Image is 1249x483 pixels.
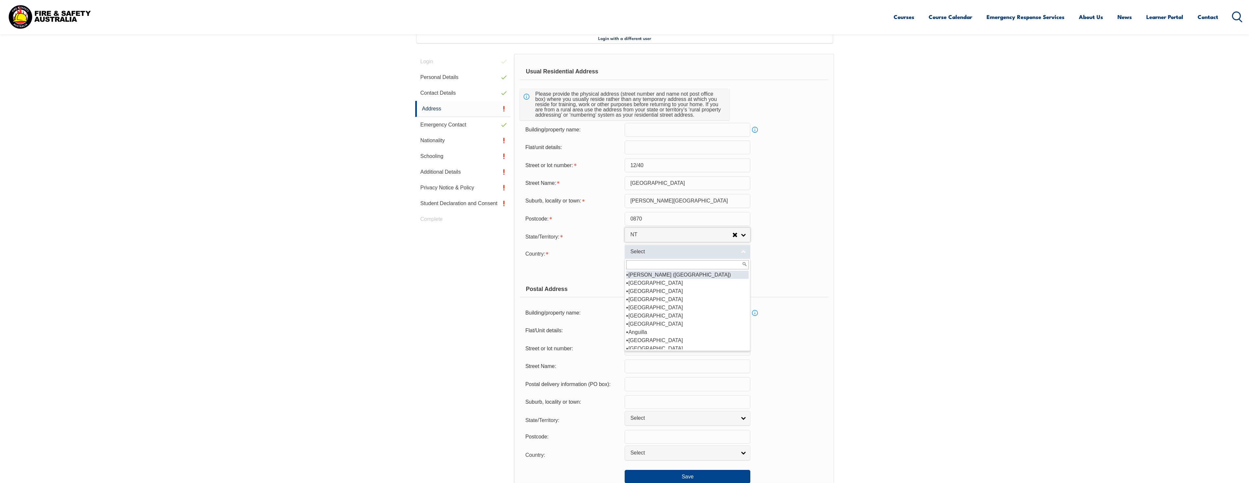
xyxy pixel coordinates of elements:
div: Street or lot number: [520,342,625,355]
a: Schooling [415,148,511,164]
a: Emergency Contact [415,117,511,133]
div: Suburb, locality or town is required. [520,195,625,207]
a: Address [415,101,511,117]
a: Contact [1198,8,1218,26]
div: Country is required. [520,247,625,260]
div: Building/property name: [520,124,625,136]
span: Select [630,450,736,456]
div: Street Name is required. [520,177,625,189]
a: Info [750,125,759,134]
li: [PERSON_NAME] ([GEOGRAPHIC_DATA]) [626,271,749,279]
li: [GEOGRAPHIC_DATA] [626,344,749,353]
div: Flat/unit details: [520,141,625,154]
span: State/Territory: [525,234,559,240]
div: Postcode is required. [520,213,625,225]
div: Suburb, locality or town: [520,396,625,408]
div: Postal Address [520,281,828,297]
div: State/Territory is required. [520,230,625,243]
span: NT [630,231,732,238]
div: Flat/Unit details: [520,324,625,337]
a: Info [750,308,759,318]
a: Learner Portal [1146,8,1183,26]
a: Emergency Response Services [987,8,1064,26]
div: Street Name: [520,360,625,373]
li: [GEOGRAPHIC_DATA] [626,279,749,287]
div: Usual Residential Address [520,64,828,80]
a: Personal Details [415,69,511,85]
a: Privacy Notice & Policy [415,180,511,196]
span: Country: [525,452,545,458]
button: Save [625,470,750,483]
a: Additional Details [415,164,511,180]
li: [GEOGRAPHIC_DATA] [626,336,749,344]
a: Courses [894,8,914,26]
a: News [1117,8,1132,26]
div: Postcode: [520,431,625,443]
a: Contact Details [415,85,511,101]
span: Country: [525,251,545,257]
span: Login with a different user [598,35,651,41]
li: [GEOGRAPHIC_DATA] [626,320,749,328]
a: Course Calendar [929,8,972,26]
span: Select [630,248,736,255]
span: State/Territory: [525,417,559,423]
div: Building/property name: [520,307,625,319]
a: Nationality [415,133,511,148]
li: [GEOGRAPHIC_DATA] [626,295,749,303]
div: Street or lot number is required. [520,159,625,171]
span: Select [630,415,736,422]
li: Anguilla [626,328,749,336]
li: [GEOGRAPHIC_DATA] [626,287,749,295]
a: Student Declaration and Consent [415,196,511,211]
div: Postal delivery information (PO box): [520,378,625,390]
a: About Us [1079,8,1103,26]
li: [GEOGRAPHIC_DATA] [626,303,749,312]
div: Please provide the physical address (street number and name not post office box) where you usuall... [533,89,724,120]
li: [GEOGRAPHIC_DATA] [626,312,749,320]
